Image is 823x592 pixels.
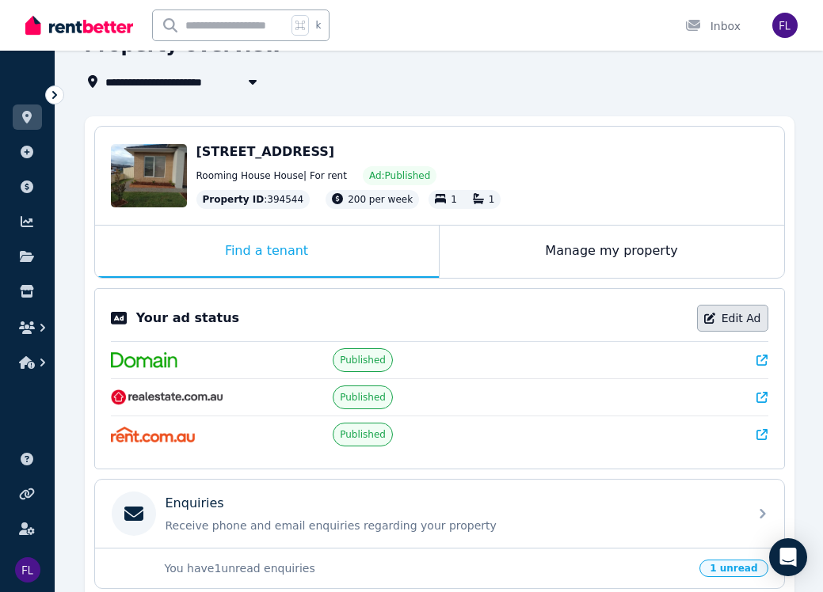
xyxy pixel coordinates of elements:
span: 1 [489,194,495,205]
img: Fen Li [772,13,798,38]
a: Edit Ad [697,305,768,332]
span: Published [340,354,386,366]
p: Enquiries [166,494,224,513]
a: EnquiriesReceive phone and email enquiries regarding your property [95,480,784,548]
div: Open Intercom Messenger [769,538,807,576]
span: Rooming House House | For rent [196,169,347,182]
span: [STREET_ADDRESS] [196,144,335,159]
span: 1 [451,194,457,205]
span: k [315,19,321,32]
p: Receive phone and email enquiries regarding your property [166,518,739,533]
img: Fen Li [15,557,40,583]
span: 200 per week [348,194,413,205]
span: Published [340,428,386,441]
span: 1 unread [699,560,768,577]
p: You have 1 unread enquiries [165,560,691,576]
span: Ad: Published [369,169,430,182]
img: Domain.com.au [111,352,177,368]
span: Published [340,391,386,404]
img: RentBetter [25,13,133,37]
div: Find a tenant [95,226,439,278]
div: Manage my property [440,226,784,278]
span: Property ID [203,193,265,206]
img: RealEstate.com.au [111,389,224,405]
img: Rent.com.au [111,427,196,442]
p: Your ad status [136,309,239,328]
div: : 394544 [196,190,311,209]
div: Inbox [685,18,741,34]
